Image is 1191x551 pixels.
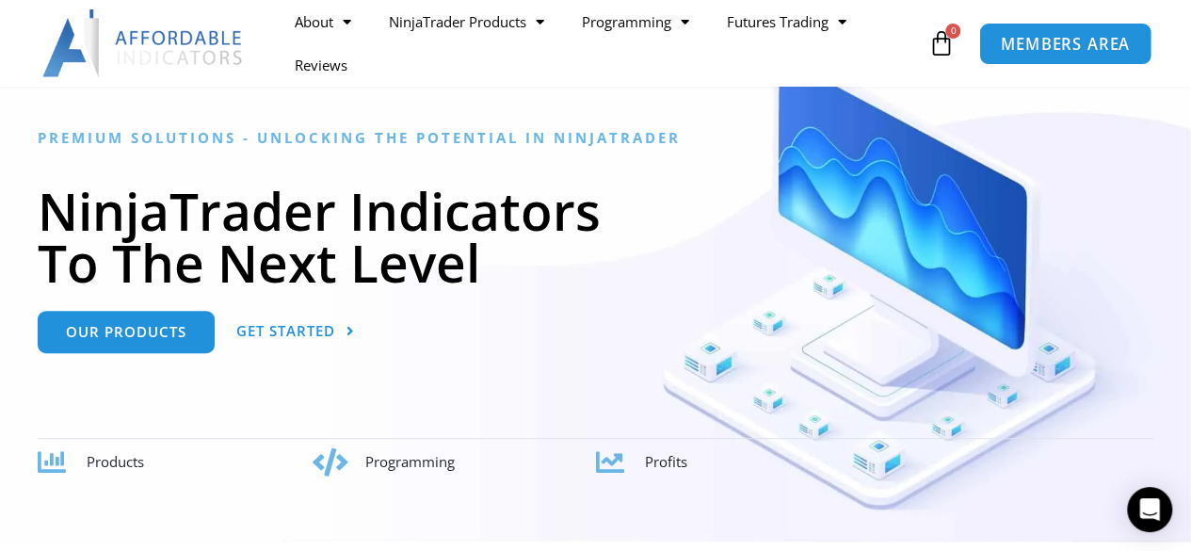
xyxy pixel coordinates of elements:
[978,22,1151,64] a: MEMBERS AREA
[365,452,455,471] span: Programming
[236,311,355,353] a: Get Started
[645,452,687,471] span: Profits
[38,311,215,353] a: Our Products
[1127,487,1172,532] div: Open Intercom Messenger
[236,324,335,338] span: Get Started
[66,325,186,339] span: Our Products
[38,129,1153,147] h6: Premium Solutions - Unlocking the Potential in NinjaTrader
[87,452,144,471] span: Products
[276,43,366,87] a: Reviews
[899,16,982,71] a: 0
[42,9,245,77] img: LogoAI | Affordable Indicators – NinjaTrader
[945,24,960,39] span: 0
[38,185,1153,288] h1: NinjaTrader Indicators To The Next Level
[1000,36,1129,52] span: MEMBERS AREA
